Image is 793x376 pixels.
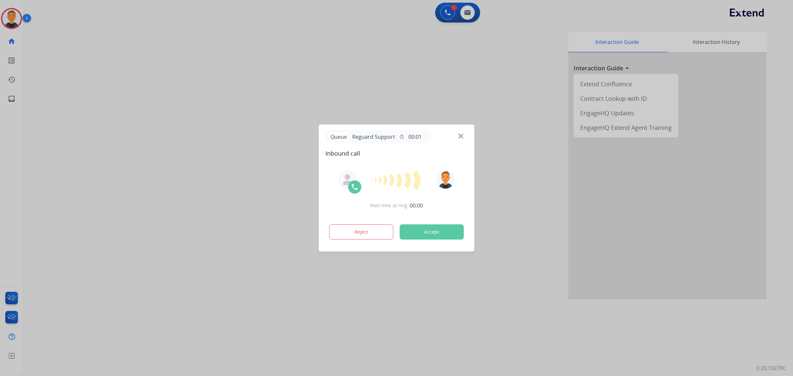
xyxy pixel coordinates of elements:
[351,183,359,191] img: call-icon
[328,132,350,141] p: Queue
[325,149,468,158] span: Inbound call
[370,202,408,209] span: Wait time at ring:
[756,364,786,372] p: 0.20.1027RC
[329,224,394,240] button: Reject
[458,134,463,139] img: close-button
[350,133,398,141] span: Reguard Support
[399,134,404,139] mat-icon: timer
[400,224,464,240] button: Accept
[410,202,423,209] span: 00:00
[408,133,422,141] span: 00:01
[342,174,353,185] img: agent-avatar
[436,170,455,189] img: avatar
